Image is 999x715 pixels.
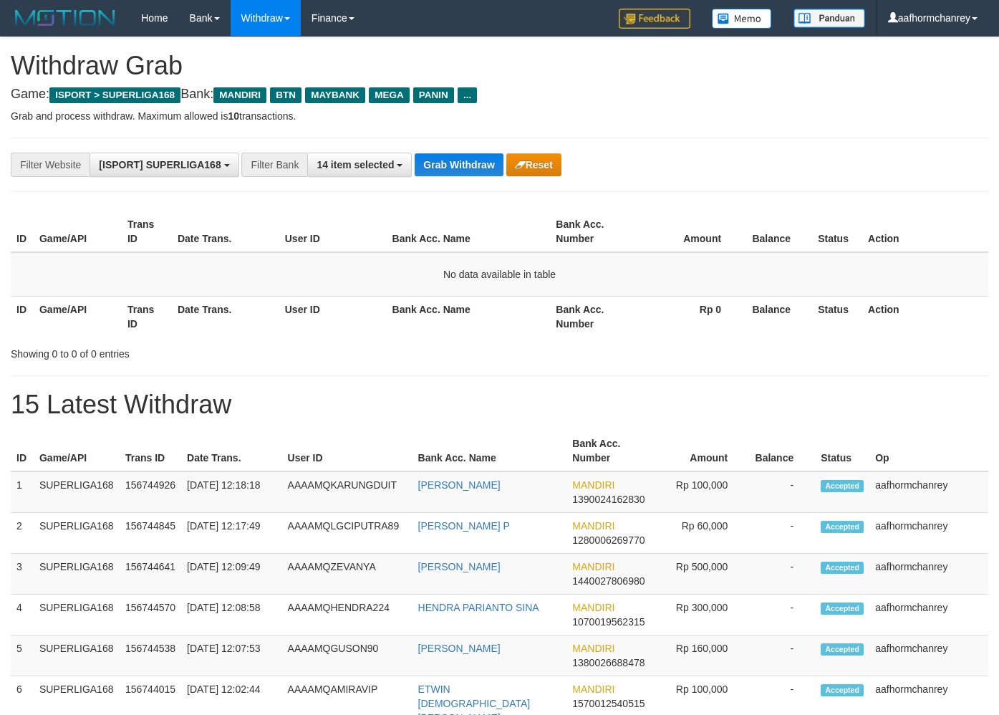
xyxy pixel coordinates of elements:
span: Copy 1280006269770 to clipboard [572,534,645,546]
span: MANDIRI [572,643,614,654]
td: 2 [11,513,34,554]
span: Copy 1380026688478 to clipboard [572,657,645,668]
th: Balance [743,296,812,337]
button: [ISPORT] SUPERLIGA168 [90,153,238,177]
span: Accepted [821,643,864,656]
th: ID [11,296,34,337]
td: SUPERLIGA168 [34,471,120,513]
th: Amount [651,431,750,471]
td: - [749,471,815,513]
a: [PERSON_NAME] [418,643,501,654]
th: Game/API [34,296,122,337]
th: User ID [282,431,412,471]
th: Bank Acc. Number [550,296,638,337]
td: aafhormchanrey [869,471,988,513]
span: MANDIRI [572,683,614,695]
h4: Game: Bank: [11,87,988,102]
span: MAYBANK [305,87,365,103]
img: Feedback.jpg [619,9,690,29]
img: panduan.png [793,9,865,28]
td: 3 [11,554,34,595]
img: Button%20Memo.svg [712,9,772,29]
td: - [749,513,815,554]
th: Status [812,211,862,252]
span: MANDIRI [213,87,266,103]
th: ID [11,211,34,252]
div: Showing 0 to 0 of 0 entries [11,341,405,361]
td: SUPERLIGA168 [34,554,120,595]
span: Copy 1570012540515 to clipboard [572,698,645,709]
span: ISPORT > SUPERLIGA168 [49,87,180,103]
strong: 10 [228,110,239,122]
div: Filter Website [11,153,90,177]
th: Date Trans. [181,431,282,471]
td: Rp 500,000 [651,554,750,595]
td: AAAAMQZEVANYA [282,554,412,595]
span: 14 item selected [317,159,394,171]
td: aafhormchanrey [869,635,988,676]
th: Bank Acc. Name [387,211,551,252]
button: Grab Withdraw [415,153,503,176]
td: Rp 60,000 [651,513,750,554]
td: AAAAMQKARUNGDUIT [282,471,412,513]
a: [PERSON_NAME] [418,561,501,572]
th: Bank Acc. Name [387,296,551,337]
td: 156744845 [120,513,181,554]
button: 14 item selected [307,153,412,177]
td: - [749,554,815,595]
th: Op [869,431,988,471]
th: Bank Acc. Name [412,431,567,471]
span: MANDIRI [572,479,614,491]
th: Balance [743,211,812,252]
th: Bank Acc. Number [550,211,638,252]
td: 156744538 [120,635,181,676]
td: [DATE] 12:17:49 [181,513,282,554]
h1: 15 Latest Withdraw [11,390,988,419]
td: Rp 160,000 [651,635,750,676]
span: Accepted [821,603,864,615]
button: Reset [506,153,561,176]
td: - [749,595,815,635]
img: MOTION_logo.png [11,7,120,29]
span: MANDIRI [572,520,614,532]
td: aafhormchanrey [869,595,988,635]
td: [DATE] 12:07:53 [181,635,282,676]
span: [ISPORT] SUPERLIGA168 [99,159,221,171]
td: 4 [11,595,34,635]
span: ... [458,87,477,103]
td: No data available in table [11,252,988,297]
th: Trans ID [122,211,172,252]
td: 5 [11,635,34,676]
td: AAAAMQGUSON90 [282,635,412,676]
td: Rp 100,000 [651,471,750,513]
th: Amount [638,211,743,252]
td: AAAAMQHENDRA224 [282,595,412,635]
td: 1 [11,471,34,513]
a: [PERSON_NAME] P [418,520,510,532]
span: Accepted [821,562,864,574]
td: SUPERLIGA168 [34,635,120,676]
th: Status [815,431,869,471]
th: Date Trans. [172,296,279,337]
th: ID [11,431,34,471]
td: [DATE] 12:08:58 [181,595,282,635]
th: User ID [279,296,387,337]
th: Action [862,211,988,252]
td: Rp 300,000 [651,595,750,635]
a: HENDRA PARIANTO SINA [418,602,539,613]
td: [DATE] 12:18:18 [181,471,282,513]
span: Copy 1440027806980 to clipboard [572,575,645,587]
span: Accepted [821,521,864,533]
div: Filter Bank [241,153,307,177]
td: SUPERLIGA168 [34,595,120,635]
span: MANDIRI [572,602,614,613]
td: AAAAMQLGCIPUTRA89 [282,513,412,554]
th: Trans ID [122,296,172,337]
span: BTN [270,87,301,103]
th: Status [812,296,862,337]
td: aafhormchanrey [869,513,988,554]
th: Trans ID [120,431,181,471]
span: Accepted [821,480,864,492]
h1: Withdraw Grab [11,52,988,80]
td: 156744926 [120,471,181,513]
